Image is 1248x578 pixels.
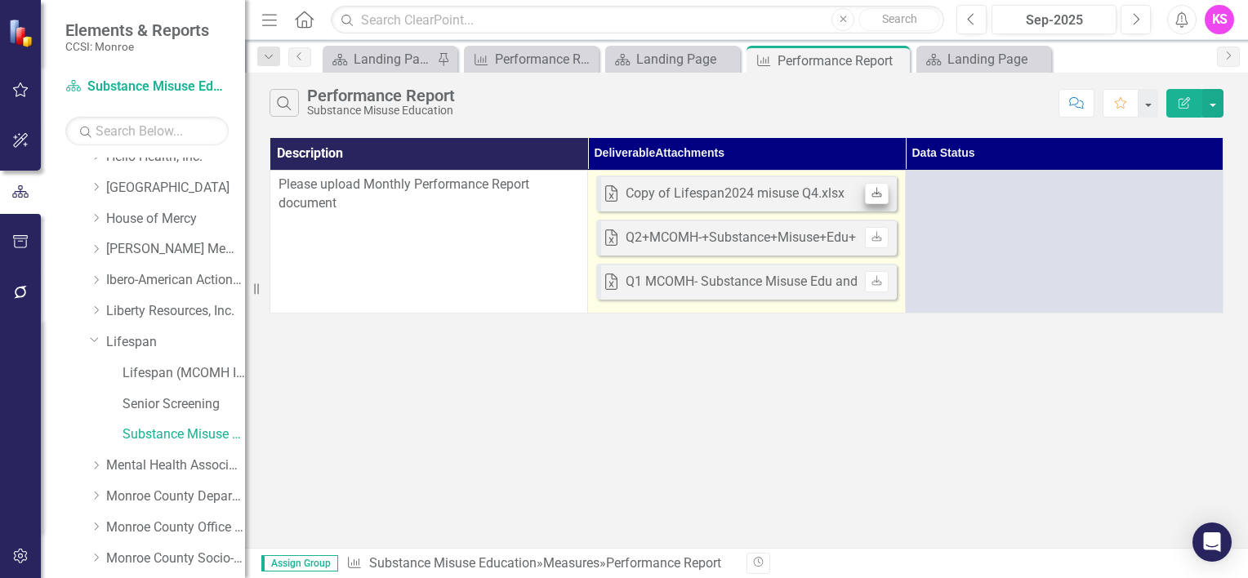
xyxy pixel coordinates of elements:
div: Performance Report [495,49,595,69]
div: Q2+MCOMH-+Substance+Misuse+Edu+and+Resources+for+Older+Adults+-.xlsx [626,229,1087,247]
div: Performance Report [307,87,455,104]
span: Please upload Monthly Performance Report document [279,176,529,211]
img: ClearPoint Strategy [8,19,37,47]
a: Ibero-American Action League, Inc. [106,271,245,290]
a: Mental Health Association [106,456,245,475]
div: Open Intercom Messenger [1192,522,1232,562]
a: Helio Health, Inc. [106,148,245,167]
div: Landing Page [947,49,1047,69]
a: Lifespan [106,333,245,352]
div: Sep-2025 [997,11,1111,30]
a: Liberty Resources, Inc. [106,302,245,321]
input: Search Below... [65,117,229,145]
a: Landing Page [609,49,736,69]
a: Monroe County Socio-Legal Center [106,549,245,568]
td: Double-Click to Edit [270,170,588,313]
a: Landing Page [327,49,433,69]
span: Elements & Reports [65,20,209,40]
span: Assign Group [261,555,338,571]
a: Monroe County Office of Mental Health [106,518,245,537]
div: Performance Report [606,555,721,571]
a: [GEOGRAPHIC_DATA] [106,179,245,198]
a: Substance Misuse Education [65,78,229,96]
div: Performance Report [778,51,906,71]
a: Senior Screening [123,395,245,414]
a: Substance Misuse Education [369,555,537,571]
button: Search [858,8,940,31]
div: » » [346,554,734,573]
div: Substance Misuse Education [307,104,455,117]
td: Double-Click to Edit [906,170,1223,313]
a: Lifespan (MCOMH Internal) [123,364,245,383]
div: Landing Page [636,49,736,69]
button: Sep-2025 [992,5,1117,34]
span: Search [882,12,917,25]
div: Landing Page [354,49,433,69]
input: Search ClearPoint... [331,6,944,34]
a: Measures [543,555,599,571]
div: Q1 MCOMH- Substance Misuse Edu and Resources for Older Adults - Q1 - Copy.xlsx [626,273,1104,291]
div: Copy of Lifespan2024 misuse Q4.xlsx [626,185,845,203]
button: KS [1205,5,1234,34]
a: House of Mercy [106,210,245,229]
a: Landing Page [920,49,1047,69]
small: CCSI: Monroe [65,40,209,53]
a: Monroe County Department of Social Services [106,487,245,506]
a: Substance Misuse Education [123,425,245,444]
a: Performance Report [468,49,595,69]
a: [PERSON_NAME] Memorial Institute, Inc. [106,240,245,259]
td: Double-Click to Edit [588,170,906,313]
